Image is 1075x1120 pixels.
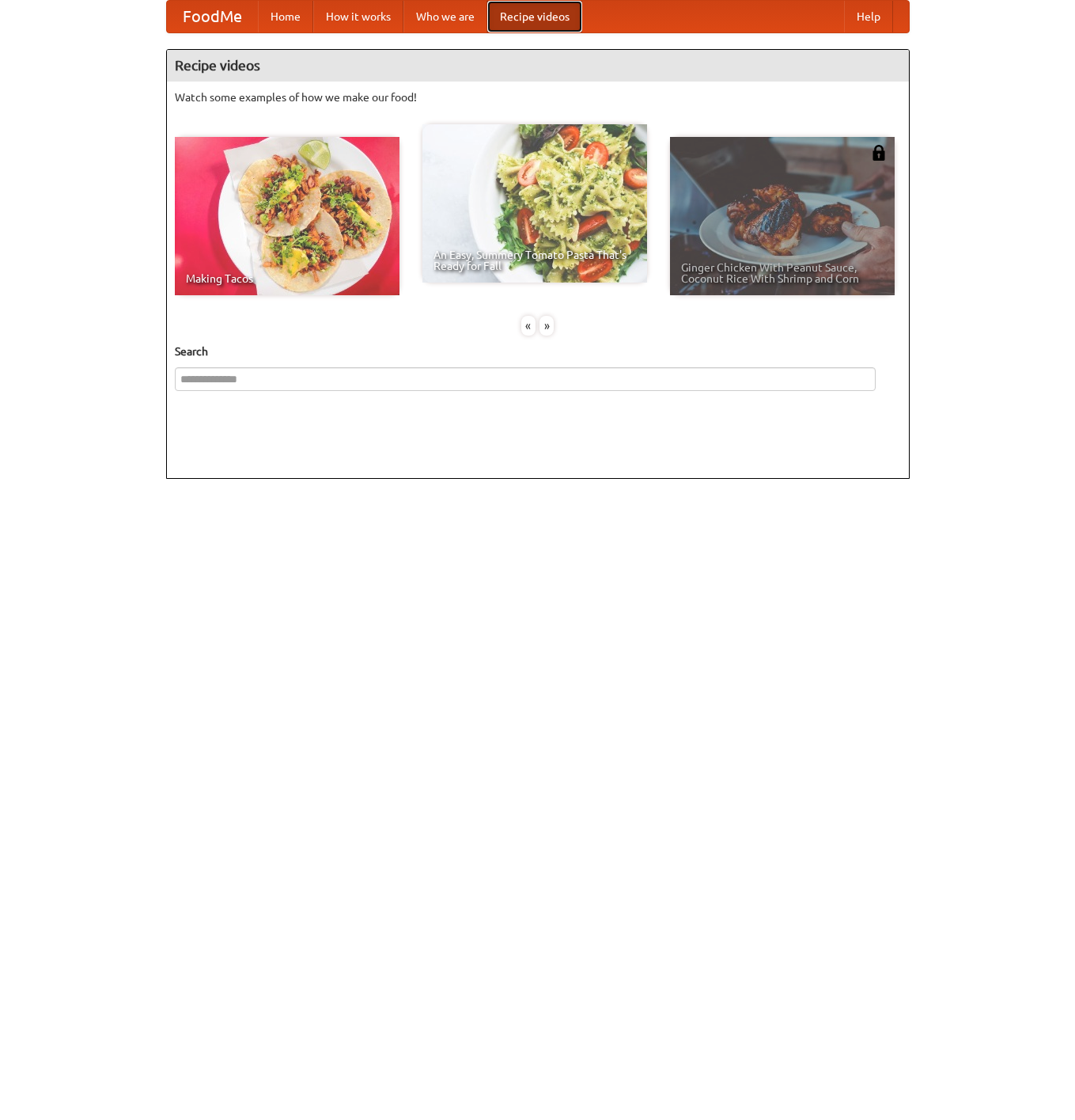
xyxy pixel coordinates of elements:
a: Home [258,1,313,32]
a: Making Tacos [175,137,399,295]
h5: Search [175,344,901,359]
a: FoodMe [167,1,258,32]
img: 483408.png [871,145,887,161]
div: « [521,316,536,336]
span: An Easy, Summery Tomato Pasta That's Ready for Fall [433,249,636,271]
h4: Recipe videos [167,50,909,82]
a: How it works [313,1,403,32]
p: Watch some examples of how we make our food! [175,89,901,105]
a: An Easy, Summery Tomato Pasta That's Ready for Fall [422,124,647,283]
a: Recipe videos [487,1,582,32]
div: » [539,316,554,336]
span: Making Tacos [186,273,388,284]
a: Who we are [403,1,487,32]
a: Help [844,1,893,32]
